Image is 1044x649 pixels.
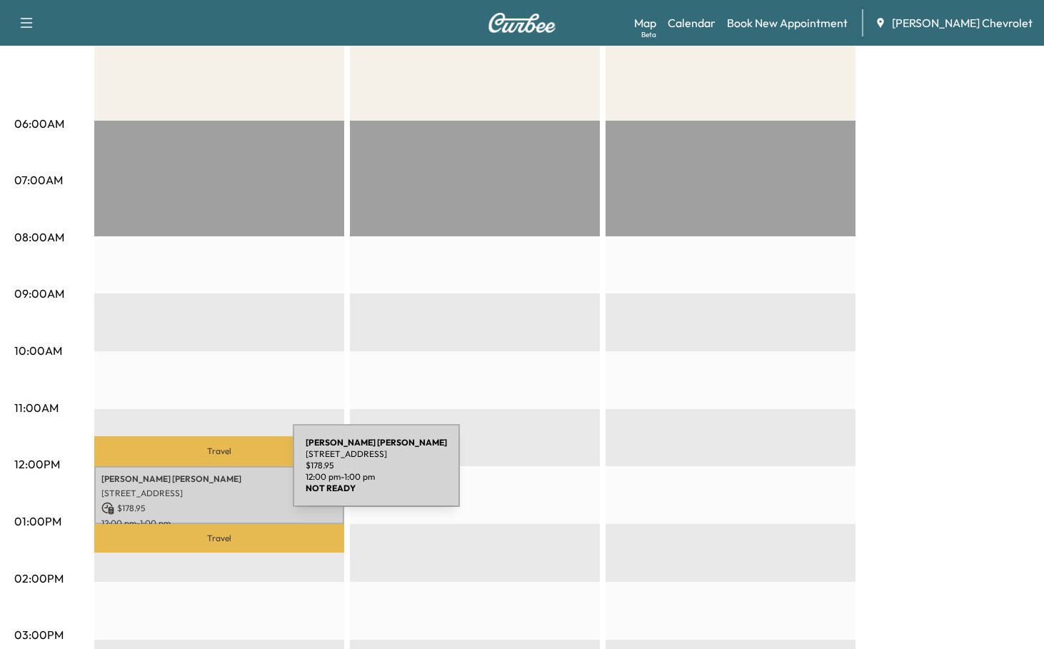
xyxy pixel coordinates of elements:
a: Calendar [668,14,716,31]
p: [STREET_ADDRESS] [101,488,337,499]
p: [STREET_ADDRESS] [306,448,447,460]
div: Beta [641,29,656,40]
b: [PERSON_NAME] [PERSON_NAME] [306,437,447,448]
p: $ 178.95 [101,502,337,515]
p: Travel [94,436,344,466]
img: Curbee Logo [488,13,556,33]
a: Book New Appointment [727,14,848,31]
p: [PERSON_NAME] [PERSON_NAME] [101,473,337,485]
p: Travel [94,524,344,553]
span: [PERSON_NAME] Chevrolet [892,14,1033,31]
p: 08:00AM [14,228,64,246]
b: NOT READY [306,483,356,493]
p: 12:00PM [14,456,60,473]
a: MapBeta [634,14,656,31]
p: 11:00AM [14,399,59,416]
p: 07:00AM [14,171,63,188]
p: 01:00PM [14,513,61,530]
p: 10:00AM [14,342,62,359]
p: 12:00 pm - 1:00 pm [101,518,337,529]
p: 03:00PM [14,626,64,643]
p: $ 178.95 [306,460,447,471]
p: 06:00AM [14,115,64,132]
p: 09:00AM [14,285,64,302]
p: 12:00 pm - 1:00 pm [306,471,447,483]
p: 02:00PM [14,570,64,587]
